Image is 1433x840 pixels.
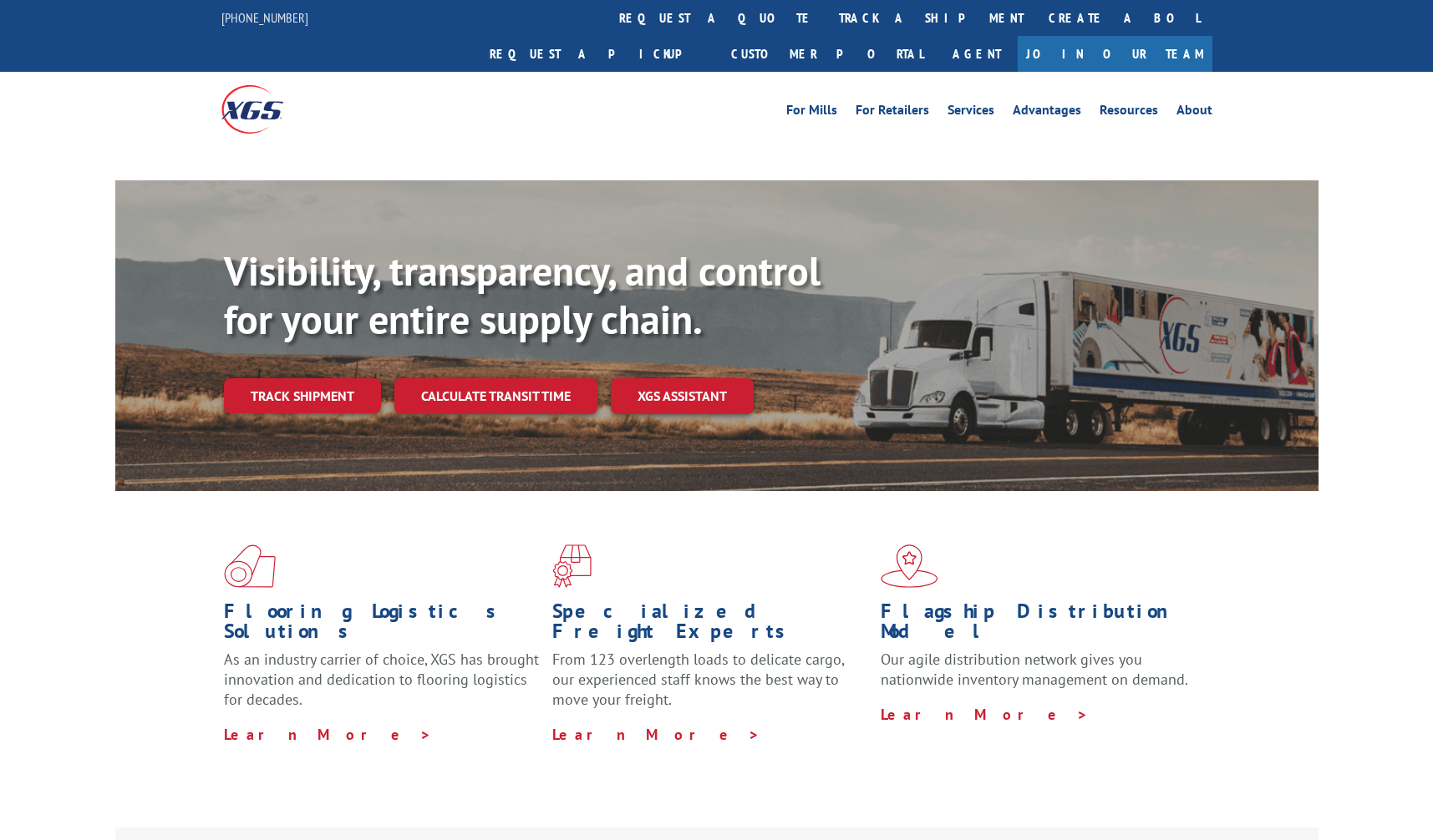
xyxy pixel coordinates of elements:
[224,378,381,413] a: Track shipment
[719,36,936,72] a: Customer Portal
[224,650,539,709] span: As an industry carrier of choice, XGS has brought innovation and dedication to flooring logistics...
[477,36,719,72] a: Request a pickup
[224,725,432,744] a: Learn More >
[552,650,868,724] p: From 123 overlength loads to delicate cargo, our experienced staff knows the best way to move you...
[552,725,760,744] a: Learn More >
[936,36,1018,72] a: Agent
[224,245,821,345] b: Visibility, transparency, and control for your entire supply chain.
[221,9,308,26] a: [PHONE_NUMBER]
[786,104,837,122] a: For Mills
[224,601,540,650] h1: Flooring Logistics Solutions
[881,544,938,588] img: xgs-icon-flagship-distribution-model-red
[881,705,1089,724] a: Learn More >
[856,104,929,122] a: For Retailers
[224,544,276,588] img: xgs-icon-total-supply-chain-intelligence-red
[1100,104,1158,122] a: Resources
[552,544,592,588] img: xgs-icon-focused-on-flooring-red
[394,378,597,414] a: Calculate transit time
[881,601,1197,650] h1: Flagship Distribution Model
[552,601,868,650] h1: Specialized Freight Experts
[611,378,754,414] a: XGS ASSISTANT
[1018,36,1212,72] a: Join Our Team
[881,650,1188,689] span: Our agile distribution network gives you nationwide inventory management on demand.
[1176,104,1212,122] a: About
[948,104,994,122] a: Services
[1013,104,1081,122] a: Advantages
